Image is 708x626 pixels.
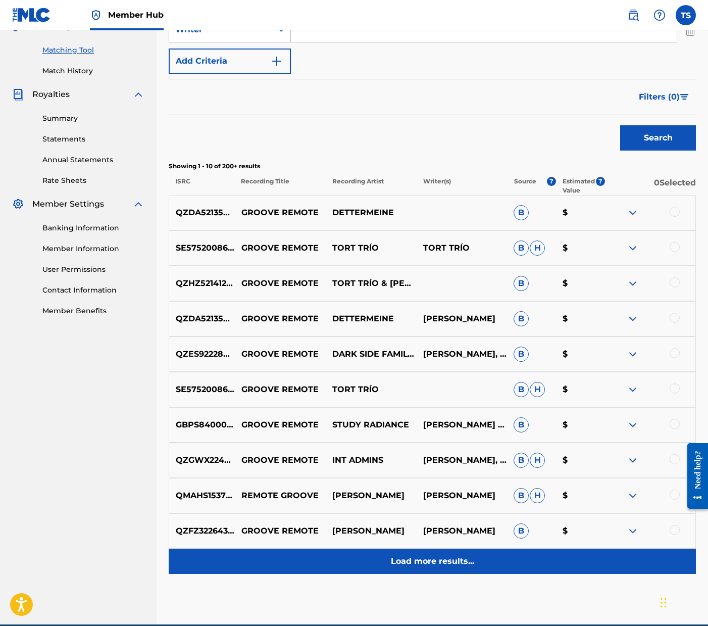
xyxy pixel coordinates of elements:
p: GROOVE REMOTE [235,242,326,254]
img: MLC Logo [12,8,51,22]
p: GROOVE REMOTE [235,419,326,431]
div: User Menu [676,5,696,25]
p: DETTERMEINE [326,313,417,325]
p: QZFZ32264396 [169,525,235,537]
button: Search [620,125,696,151]
img: expand [132,88,144,101]
span: B [514,453,529,468]
a: Statements [42,134,144,145]
button: Filters (0) [633,84,696,110]
span: B [514,311,529,326]
img: expand [132,198,144,210]
img: Royalties [12,88,24,101]
p: QZDA52135017 [169,207,235,219]
p: QZHZ52141272 [169,277,235,290]
p: [PERSON_NAME] [326,525,417,537]
p: [PERSON_NAME], [PERSON_NAME] [416,348,507,360]
p: [PERSON_NAME], [PERSON_NAME], [PERSON_NAME] [416,454,507,466]
span: B [514,417,529,432]
a: Summary [42,113,144,124]
p: TORT TRÍO [326,242,417,254]
p: INT ADMINS [326,454,417,466]
p: GROOVE REMOTE [235,207,326,219]
span: B [514,240,529,256]
span: H [530,382,545,397]
p: $ [556,348,605,360]
p: Writer(s) [416,177,507,195]
iframe: Resource Center [680,436,708,517]
p: [PERSON_NAME] [416,525,507,537]
p: GBPS84000573 [169,419,235,431]
p: GROOVE REMOTE [235,277,326,290]
p: DETTERMEINE [326,207,417,219]
p: SE5752008677 [169,383,235,396]
p: QMAHS1537527 [169,490,235,502]
img: Top Rightsholder [90,9,102,21]
a: Matching Tool [42,45,144,56]
p: Recording Title [234,177,325,195]
img: expand [627,313,639,325]
p: Source [514,177,536,195]
iframe: Chat Widget [658,577,708,626]
p: QZGWX2242882 [169,454,235,466]
img: 9d2ae6d4665cec9f34b9.svg [271,55,283,67]
p: TORT TRÍO & [PERSON_NAME] [326,277,417,290]
img: expand [627,419,639,431]
a: Member Benefits [42,306,144,316]
p: QZES92228498 [169,348,235,360]
span: B [514,488,529,503]
span: H [530,453,545,468]
a: Rate Sheets [42,175,144,186]
a: Public Search [623,5,643,25]
span: B [514,523,529,539]
p: $ [556,490,605,502]
p: Load more results... [391,555,474,567]
span: ? [547,177,556,186]
p: GROOVE REMOTE [235,454,326,466]
img: expand [627,525,639,537]
p: $ [556,277,605,290]
p: ISRC [169,177,234,195]
p: TORT TRÍO [326,383,417,396]
img: expand [627,207,639,219]
img: help [653,9,666,21]
a: Match History [42,66,144,76]
span: B [514,276,529,291]
span: B [514,382,529,397]
p: $ [556,525,605,537]
p: SE5752008677 [169,242,235,254]
p: $ [556,242,605,254]
p: Estimated Value [563,177,595,195]
p: Recording Artist [325,177,416,195]
p: [PERSON_NAME] [PERSON_NAME] [416,419,507,431]
span: Member Settings [32,198,104,210]
p: $ [556,383,605,396]
p: Showing 1 - 10 of 200+ results [169,162,696,171]
img: expand [627,454,639,466]
p: GROOVE REMOTE [235,348,326,360]
p: STUDY RADIANCE [326,419,417,431]
p: [PERSON_NAME] [416,490,507,502]
p: QZDA52135017 [169,313,235,325]
a: Banking Information [42,223,144,233]
span: ? [596,177,605,186]
span: Royalties [32,88,70,101]
div: Drag [661,588,667,618]
a: Member Information [42,244,144,254]
p: REMOTE GROOVE [235,490,326,502]
p: GROOVE REMOTE [235,313,326,325]
span: H [530,488,545,503]
p: 0 Selected [605,177,696,195]
p: [PERSON_NAME] [416,313,507,325]
span: B [514,347,529,362]
img: expand [627,490,639,502]
a: Contact Information [42,285,144,296]
span: Filters ( 0 ) [639,91,680,103]
p: TORT TRÍO [416,242,507,254]
p: [PERSON_NAME] [326,490,417,502]
p: DARK SIDE FAMILY JAMS,COMBAT SHOCK WORLD WIDE [326,348,417,360]
p: $ [556,313,605,325]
